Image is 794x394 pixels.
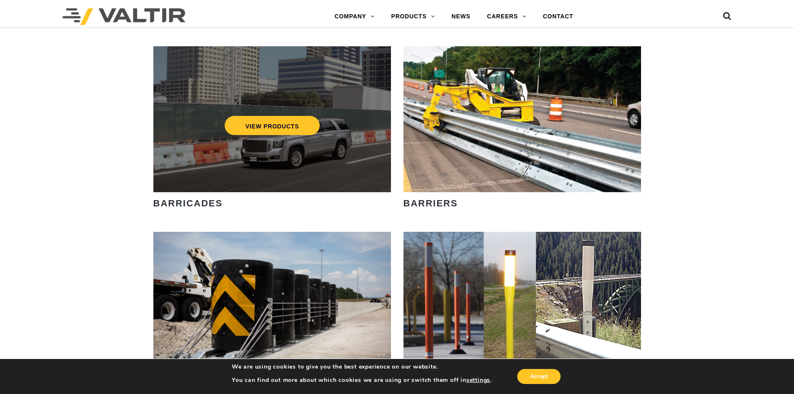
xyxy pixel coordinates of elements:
[63,8,185,25] img: Valtir
[479,8,535,25] a: CAREERS
[224,116,320,135] a: VIEW PRODUCTS
[326,8,383,25] a: COMPANY
[517,369,561,384] button: Accept
[534,8,581,25] a: CONTACT
[153,198,223,208] strong: BARRICADES
[383,8,443,25] a: PRODUCTS
[403,198,458,208] strong: BARRIERS
[466,376,490,384] button: settings
[443,8,478,25] a: NEWS
[232,363,492,371] p: We are using cookies to give you the best experience on our website.
[232,376,492,384] p: You can find out more about which cookies we are using or switch them off in .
